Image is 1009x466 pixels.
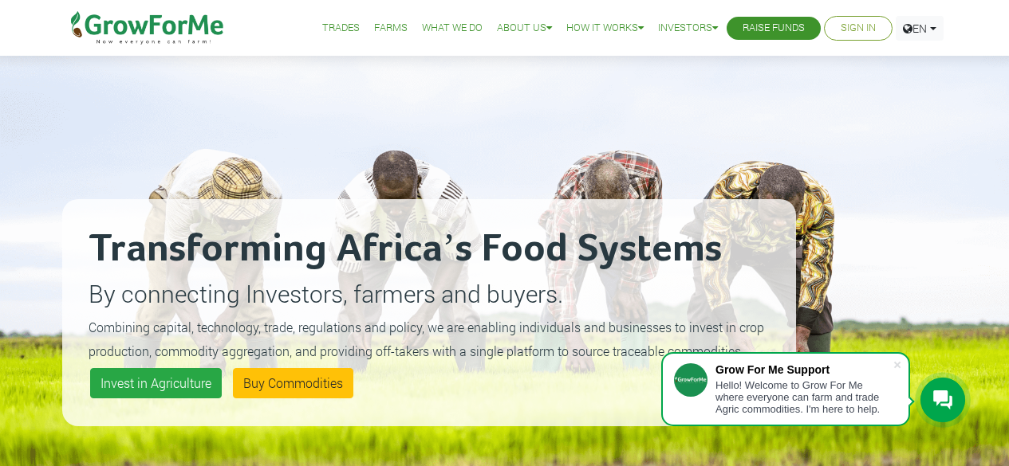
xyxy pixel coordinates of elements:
h2: Transforming Africa’s Food Systems [89,225,770,273]
a: About Us [497,20,552,37]
a: Farms [374,20,408,37]
a: EN [896,16,944,41]
div: Grow For Me Support [715,363,893,376]
a: How it Works [566,20,644,37]
p: By connecting Investors, farmers and buyers. [89,276,770,311]
a: Raise Funds [743,20,805,37]
a: Investors [658,20,718,37]
a: Trades [322,20,360,37]
a: What We Do [422,20,483,37]
a: Sign In [841,20,876,37]
a: Buy Commodities [233,368,353,398]
small: Combining capital, technology, trade, regulations and policy, we are enabling individuals and bus... [89,319,764,359]
a: Invest in Agriculture [90,368,222,398]
div: Hello! Welcome to Grow For Me where everyone can farm and trade Agric commodities. I'm here to help. [715,379,893,415]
